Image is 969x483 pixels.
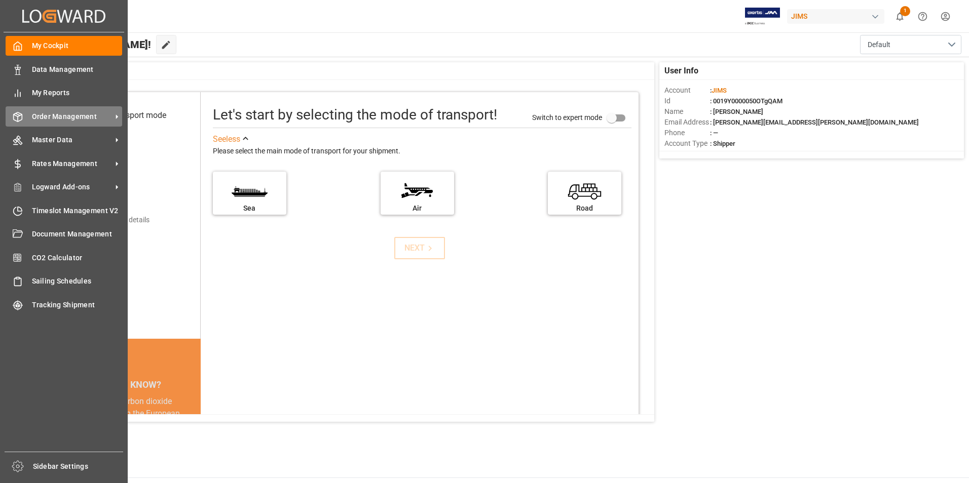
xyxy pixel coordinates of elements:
[710,129,718,137] span: : —
[213,145,631,157] div: Please select the main mode of transport for your shipment.
[664,106,710,117] span: Name
[911,5,934,28] button: Help Center
[6,83,122,103] a: My Reports
[218,203,281,214] div: Sea
[664,96,710,106] span: Id
[664,128,710,138] span: Phone
[394,237,445,259] button: NEXT
[32,135,112,145] span: Master Data
[868,39,890,50] span: Default
[6,59,122,79] a: Data Management
[664,138,710,149] span: Account Type
[553,203,616,214] div: Road
[32,88,123,98] span: My Reports
[32,64,123,75] span: Data Management
[6,271,122,291] a: Sailing Schedules
[710,97,782,105] span: : 0019Y0000050OTgQAM
[6,200,122,220] a: Timeslot Management V2
[6,224,122,244] a: Document Management
[888,5,911,28] button: show 1 new notifications
[213,133,240,145] div: See less
[745,8,780,25] img: Exertis%20JAM%20-%20Email%20Logo.jpg_1722504956.jpg
[712,87,727,94] span: JIMS
[6,36,122,56] a: My Cockpit
[386,203,449,214] div: Air
[86,215,150,225] div: Add shipping details
[32,206,123,216] span: Timeslot Management V2
[6,248,122,267] a: CO2 Calculator
[32,276,123,287] span: Sailing Schedules
[187,395,201,456] button: next slide / item
[32,41,123,51] span: My Cockpit
[213,104,497,126] div: Let's start by selecting the mode of transport!
[6,295,122,314] a: Tracking Shipment
[664,85,710,96] span: Account
[664,117,710,128] span: Email Address
[787,9,884,24] div: JIMS
[33,461,124,472] span: Sidebar Settings
[32,229,123,239] span: Document Management
[664,65,698,77] span: User Info
[404,242,435,254] div: NEXT
[532,113,602,121] span: Switch to expert mode
[32,253,123,263] span: CO2 Calculator
[42,35,151,54] span: Hello [PERSON_NAME]!
[32,158,112,169] span: Rates Management
[32,182,112,192] span: Logward Add-ons
[710,108,763,115] span: : [PERSON_NAME]
[900,6,910,16] span: 1
[860,35,961,54] button: open menu
[787,7,888,26] button: JIMS
[710,87,727,94] span: :
[32,111,112,122] span: Order Management
[710,140,735,147] span: : Shipper
[710,118,919,126] span: : [PERSON_NAME][EMAIL_ADDRESS][PERSON_NAME][DOMAIN_NAME]
[32,300,123,310] span: Tracking Shipment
